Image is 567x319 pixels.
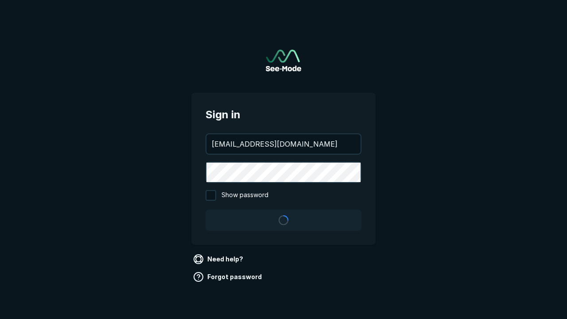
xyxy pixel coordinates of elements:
a: Go to sign in [266,50,301,71]
span: Sign in [206,107,361,123]
span: Show password [221,190,268,201]
input: your@email.com [206,134,361,154]
a: Need help? [191,252,247,266]
img: See-Mode Logo [266,50,301,71]
a: Forgot password [191,270,265,284]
